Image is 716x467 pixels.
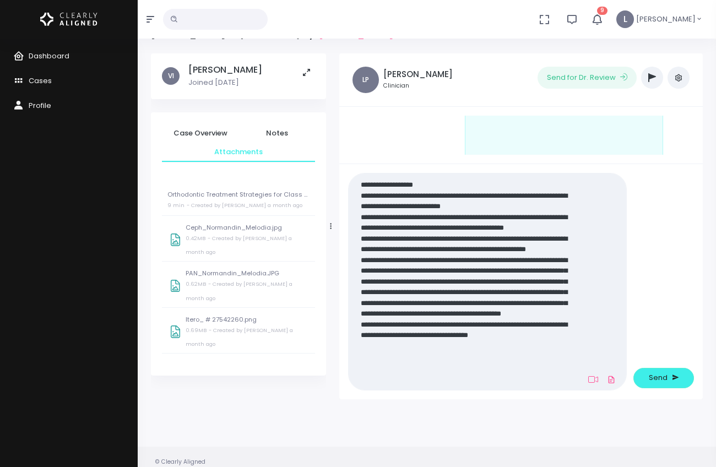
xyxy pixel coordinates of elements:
img: Logo Horizontal [40,8,97,31]
span: Dashboard [29,51,69,61]
small: Clinician [383,82,453,90]
a: Add Loom Video [586,375,600,384]
small: - Created by [PERSON_NAME] a month ago [187,202,302,209]
small: - Created by [PERSON_NAME] a month ago [186,327,293,348]
span: LP [352,67,379,93]
div: scrollable content [151,53,326,389]
h5: [PERSON_NAME] [383,69,453,79]
button: Send [633,368,694,388]
button: Send for Dr. Review [538,67,637,89]
small: 9 min [167,202,185,209]
span: Profile [29,100,51,111]
h4: [PERSON_NAME], 11 (#27542260) By [151,29,393,40]
span: Send [649,372,668,383]
p: Itero_ # 27542260.png [186,316,308,323]
small: - Created by [PERSON_NAME] a month ago [186,280,292,302]
p: PAN_Normandin_Melodia.JPG [186,270,308,277]
span: Attachments [171,146,306,158]
span: Notes [247,128,306,139]
div: scrollable content [348,116,694,155]
small: 0.42MB [186,235,205,242]
span: [PERSON_NAME] [636,14,696,25]
p: Orthodontic Treatment Strategies for Class 2 [MEDICAL_DATA] [167,191,310,198]
span: 9 [597,7,607,15]
span: Cases [29,75,52,86]
p: Ceph_Normandin_Melodia.jpg [186,224,308,231]
span: L [616,10,634,28]
small: 0.62MB [186,280,206,287]
small: - Created by [PERSON_NAME] a month ago [186,235,292,256]
span: VI [162,67,180,85]
a: Add Files [605,370,618,389]
span: Case Overview [171,128,230,139]
a: [PERSON_NAME] [319,29,393,40]
small: 0.69MB [186,327,207,334]
h5: [PERSON_NAME] [188,64,262,75]
p: Joined [DATE] [188,77,262,88]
